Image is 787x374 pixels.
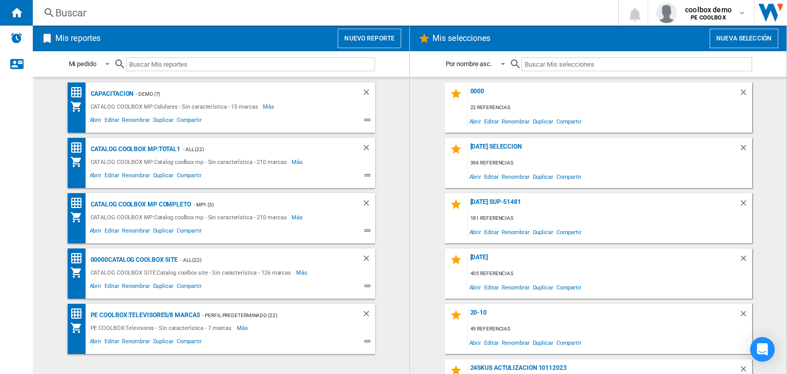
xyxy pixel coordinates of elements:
div: 396 referencias [468,157,752,170]
div: - ALL (22) [178,254,341,266]
input: Buscar Mis reportes [126,57,375,71]
button: Nuevo reporte [338,29,401,48]
div: - ALL (22) [180,143,341,156]
span: Más [263,100,276,113]
img: alerts-logo.svg [10,32,23,44]
div: CATALOG COOLBOX MP COMPLETO [88,198,191,211]
div: CATALOG COOLBOX SITE:Catalog coolbox site - Sin característica - 126 marcas [88,266,297,279]
span: Renombrar [120,171,151,183]
span: Renombrar [500,170,531,183]
span: Más [296,266,309,279]
span: Editar [103,337,120,349]
span: Renombrar [500,225,531,239]
div: Borrar [362,309,375,322]
div: Borrar [362,143,375,156]
div: Matriz de precios [70,307,88,320]
div: - MP1 (3) [191,198,341,211]
span: Abrir [468,114,483,128]
span: Renombrar [120,115,151,128]
span: Duplicar [531,336,555,349]
div: Borrar [362,88,375,100]
div: Capacitacion [88,88,134,100]
div: Mi colección [70,156,88,168]
div: Por nombre asc. [446,60,492,68]
span: Renombrar [120,226,151,238]
h2: Mis reportes [53,29,102,48]
div: Matriz de precios [70,141,88,154]
div: Mi colección [70,322,88,334]
div: PE COOLBOX:Televisores/8 marcas [88,309,200,322]
span: Abrir [468,170,483,183]
span: Duplicar [531,280,555,294]
span: Abrir [88,337,103,349]
span: Duplicar [152,226,175,238]
span: coolbox demo [685,5,732,15]
div: CATALOG COOLBOX MP:Catalog coolbox mp - Sin característica - 210 marcas [88,211,292,223]
div: - Perfil predeterminado (22) [200,309,341,322]
span: Compartir [555,114,583,128]
span: Editar [103,171,120,183]
div: [DATE] SUP-51481 [468,198,739,212]
button: Nueva selección [710,29,778,48]
div: Mi colección [70,211,88,223]
span: Abrir [88,226,103,238]
span: Abrir [468,336,483,349]
span: Duplicar [531,225,555,239]
div: - Demo (7) [133,88,341,100]
span: Editar [103,115,120,128]
span: Abrir [468,280,483,294]
span: Editar [483,170,500,183]
div: Borrar [739,198,752,212]
div: CATALOG COOLBOX MP:Catalog coolbox mp - Sin característica - 210 marcas [88,156,292,168]
span: Abrir [88,281,103,294]
span: Editar [483,114,500,128]
div: Matriz de precios [70,86,88,99]
div: 22 referencias [468,101,752,114]
div: 00000CATALOG COOLBOX SITE [88,254,178,266]
div: Borrar [739,309,752,323]
div: Mi pedido [69,60,96,68]
span: Duplicar [152,171,175,183]
div: 0000 [468,88,739,101]
span: Renombrar [500,280,531,294]
div: CATALOG COOLBOX MP:Celulares - Sin característica - 15 marcas [88,100,263,113]
div: Borrar [362,254,375,266]
div: [DATE] [468,254,739,267]
span: Abrir [88,115,103,128]
img: profile.jpg [656,3,677,23]
input: Buscar Mis selecciones [522,57,752,71]
div: Mi colección [70,266,88,279]
div: 20-10 [468,309,739,323]
span: Abrir [468,225,483,239]
span: Compartir [175,337,203,349]
span: Renombrar [120,281,151,294]
span: Compartir [175,115,203,128]
div: 405 referencias [468,267,752,280]
span: Renombrar [500,114,531,128]
b: PE COOLBOX [691,14,726,21]
span: Compartir [175,171,203,183]
span: Editar [103,281,120,294]
span: Editar [483,280,500,294]
div: [DATE] SELECCION [468,143,739,157]
div: Borrar [739,254,752,267]
span: Renombrar [500,336,531,349]
span: Compartir [175,226,203,238]
div: Borrar [739,88,752,101]
span: Más [237,322,250,334]
span: Duplicar [531,114,555,128]
span: Duplicar [531,170,555,183]
span: Duplicar [152,281,175,294]
span: Editar [483,225,500,239]
span: Compartir [555,280,583,294]
span: Abrir [88,171,103,183]
span: Compartir [555,170,583,183]
span: Más [292,156,304,168]
span: Compartir [555,225,583,239]
div: Borrar [739,143,752,157]
span: Duplicar [152,115,175,128]
div: PE COOLBOX:Televisores - Sin característica - 7 marcas [88,322,237,334]
div: CATALOG COOLBOX MP:TOTAL1 [88,143,181,156]
span: Duplicar [152,337,175,349]
div: Open Intercom Messenger [750,337,775,362]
